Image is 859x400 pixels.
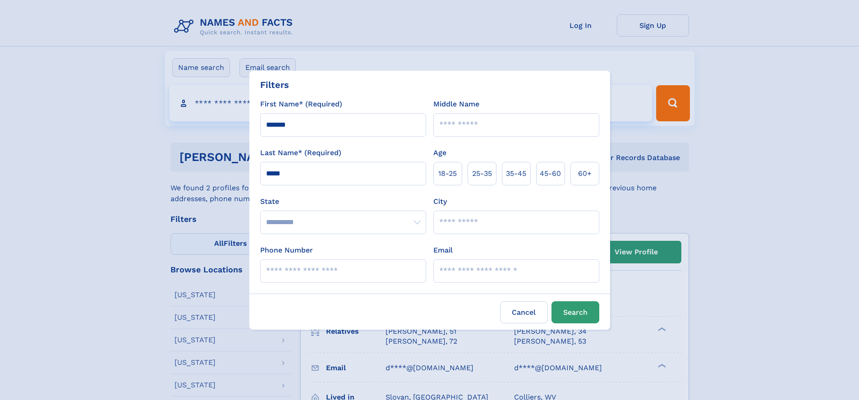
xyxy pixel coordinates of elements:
div: Filters [260,78,289,92]
label: Email [433,245,453,256]
label: Cancel [500,301,548,323]
label: First Name* (Required) [260,99,342,110]
label: Middle Name [433,99,479,110]
label: State [260,196,426,207]
label: Last Name* (Required) [260,147,341,158]
span: 18‑25 [438,168,457,179]
span: 45‑60 [540,168,561,179]
span: 60+ [578,168,592,179]
label: City [433,196,447,207]
label: Phone Number [260,245,313,256]
button: Search [551,301,599,323]
label: Age [433,147,446,158]
span: 35‑45 [506,168,526,179]
span: 25‑35 [472,168,492,179]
